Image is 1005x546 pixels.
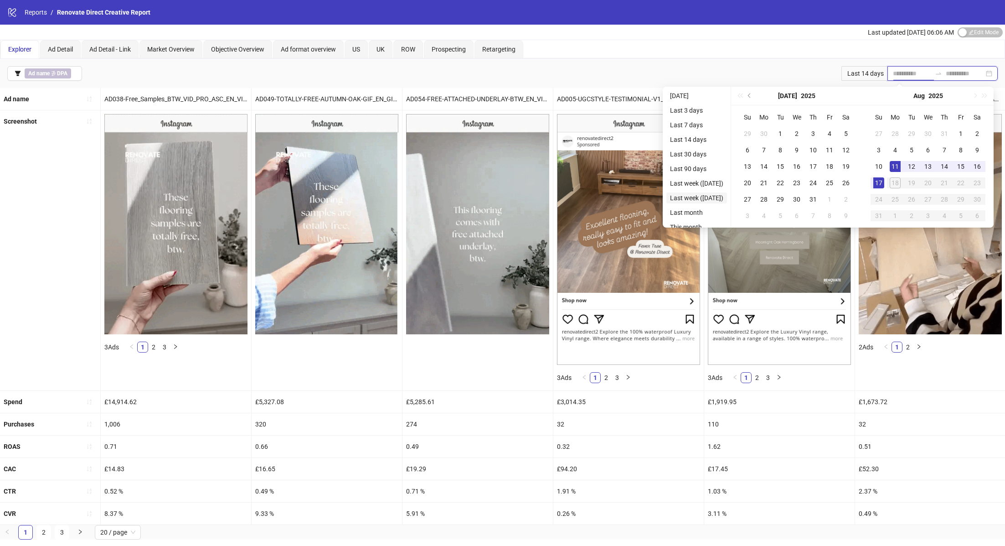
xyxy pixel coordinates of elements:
[859,343,873,351] span: 2 Ads
[772,175,789,191] td: 2025-07-22
[890,161,901,172] div: 11
[824,194,835,205] div: 1
[4,118,37,125] b: Screenshot
[969,208,985,224] td: 2025-09-06
[808,128,819,139] div: 3
[838,175,854,191] td: 2025-07-26
[838,142,854,158] td: 2025-07-12
[730,372,741,383] button: left
[791,210,802,221] div: 6
[887,109,903,125] th: Mo
[791,194,802,205] div: 30
[772,109,789,125] th: Tu
[48,46,73,53] span: Ad Detail
[953,109,969,125] th: Fr
[666,222,727,233] li: This month
[55,525,69,540] li: 3
[955,177,966,188] div: 22
[873,145,884,156] div: 3
[104,114,247,334] img: Screenshot 120229549195490721
[791,128,802,139] div: 2
[906,161,917,172] div: 12
[173,344,178,349] span: right
[955,128,966,139] div: 1
[821,142,838,158] td: 2025-07-11
[756,142,772,158] td: 2025-07-07
[758,177,769,188] div: 21
[772,158,789,175] td: 2025-07-15
[775,210,786,221] div: 5
[104,343,119,351] span: 3 Ads
[936,142,953,158] td: 2025-08-07
[763,373,773,383] a: 3
[913,87,925,105] button: Choose a month
[86,421,93,427] span: sort-ascending
[841,66,887,81] div: Last 14 days
[15,70,21,77] span: filter
[739,142,756,158] td: 2025-07-06
[936,109,953,125] th: Th
[953,158,969,175] td: 2025-08-15
[742,210,753,221] div: 3
[821,125,838,142] td: 2025-07-04
[881,342,892,353] li: Previous Page
[838,125,854,142] td: 2025-07-05
[972,194,983,205] div: 30
[883,344,889,349] span: left
[871,109,887,125] th: Su
[892,342,902,352] a: 1
[805,191,821,208] td: 2025-07-31
[801,87,815,105] button: Choose a year
[955,194,966,205] div: 29
[772,208,789,224] td: 2025-08-05
[36,525,51,540] li: 2
[923,145,933,156] div: 6
[756,175,772,191] td: 2025-07-21
[824,128,835,139] div: 4
[840,210,851,221] div: 9
[666,105,727,116] li: Last 3 days
[840,145,851,156] div: 12
[86,96,93,102] span: sort-ascending
[939,145,950,156] div: 7
[808,194,819,205] div: 31
[775,194,786,205] div: 29
[873,177,884,188] div: 17
[775,177,786,188] div: 22
[791,145,802,156] div: 9
[805,208,821,224] td: 2025-08-07
[666,149,727,160] li: Last 30 days
[840,161,851,172] div: 19
[808,161,819,172] div: 17
[969,142,985,158] td: 2025-08-09
[887,125,903,142] td: 2025-07-28
[939,128,950,139] div: 31
[955,210,966,221] div: 5
[805,109,821,125] th: Th
[708,114,851,365] img: Screenshot 120228488485040721
[4,95,29,103] b: Ad name
[840,194,851,205] div: 2
[281,46,336,53] span: Ad format overview
[923,194,933,205] div: 27
[923,128,933,139] div: 30
[756,158,772,175] td: 2025-07-14
[148,342,159,353] li: 2
[923,161,933,172] div: 13
[936,191,953,208] td: 2025-08-28
[890,210,901,221] div: 1
[211,46,264,53] span: Objective Overview
[28,70,50,77] b: Ad name
[623,372,634,383] li: Next Page
[51,7,53,17] li: /
[742,161,753,172] div: 13
[18,525,33,540] li: 1
[666,207,727,218] li: Last month
[126,342,137,353] button: left
[789,191,805,208] td: 2025-07-30
[666,90,727,101] li: [DATE]
[401,46,415,53] span: ROW
[972,161,983,172] div: 16
[86,118,93,125] span: sort-ascending
[791,177,802,188] div: 23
